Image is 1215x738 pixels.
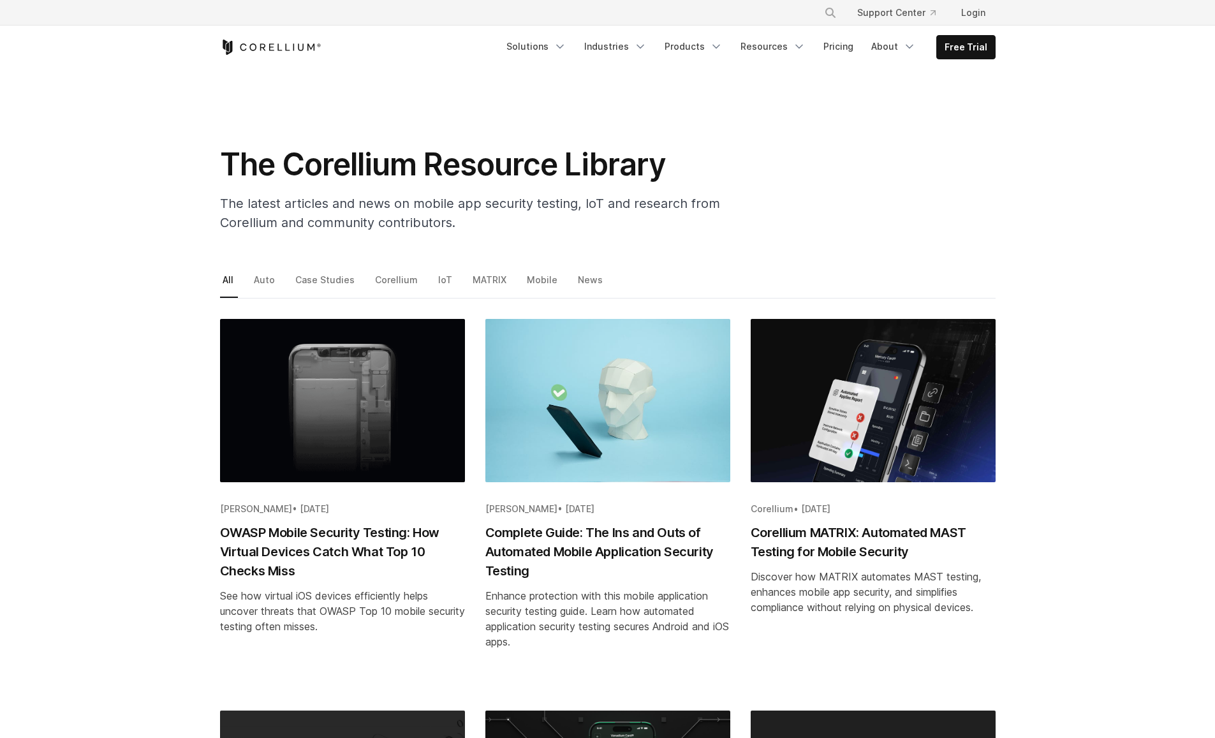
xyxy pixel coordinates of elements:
h2: OWASP Mobile Security Testing: How Virtual Devices Catch What Top 10 Checks Miss [220,523,465,580]
div: Discover how MATRIX automates MAST testing, enhances mobile app security, and simplifies complian... [751,569,996,615]
img: Complete Guide: The Ins and Outs of Automated Mobile Application Security Testing [485,319,730,482]
a: Solutions [499,35,574,58]
a: About [864,35,924,58]
div: See how virtual iOS devices efficiently helps uncover threats that OWASP Top 10 mobile security t... [220,588,465,634]
a: News [575,271,607,298]
a: Mobile [524,271,562,298]
a: Corellium [372,271,422,298]
div: • [485,503,730,515]
a: IoT [436,271,457,298]
a: MATRIX [470,271,511,298]
span: Corellium [751,503,793,514]
a: Blog post summary: Corellium MATRIX: Automated MAST Testing for Mobile Security [751,319,996,690]
span: [DATE] [801,503,830,514]
span: [DATE] [565,503,594,514]
a: Blog post summary: OWASP Mobile Security Testing: How Virtual Devices Catch What Top 10 Checks Miss [220,319,465,690]
a: Free Trial [937,36,995,59]
span: [PERSON_NAME] [220,503,292,514]
div: Enhance protection with this mobile application security testing guide. Learn how automated appli... [485,588,730,649]
a: Login [951,1,996,24]
a: Corellium Home [220,40,321,55]
button: Search [819,1,842,24]
img: OWASP Mobile Security Testing: How Virtual Devices Catch What Top 10 Checks Miss [220,319,465,482]
span: The latest articles and news on mobile app security testing, IoT and research from Corellium and ... [220,196,720,230]
a: All [220,271,238,298]
h2: Corellium MATRIX: Automated MAST Testing for Mobile Security [751,523,996,561]
div: • [220,503,465,515]
a: Resources [733,35,813,58]
h1: The Corellium Resource Library [220,145,730,184]
a: Products [657,35,730,58]
a: Blog post summary: Complete Guide: The Ins and Outs of Automated Mobile Application Security Testing [485,319,730,690]
a: Pricing [816,35,861,58]
span: [PERSON_NAME] [485,503,557,514]
h2: Complete Guide: The Ins and Outs of Automated Mobile Application Security Testing [485,523,730,580]
img: Corellium MATRIX: Automated MAST Testing for Mobile Security [751,319,996,482]
div: Navigation Menu [809,1,996,24]
div: Navigation Menu [499,35,996,59]
span: [DATE] [300,503,329,514]
a: Support Center [847,1,946,24]
a: Auto [251,271,279,298]
a: Industries [577,35,654,58]
a: Case Studies [293,271,359,298]
div: • [751,503,996,515]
